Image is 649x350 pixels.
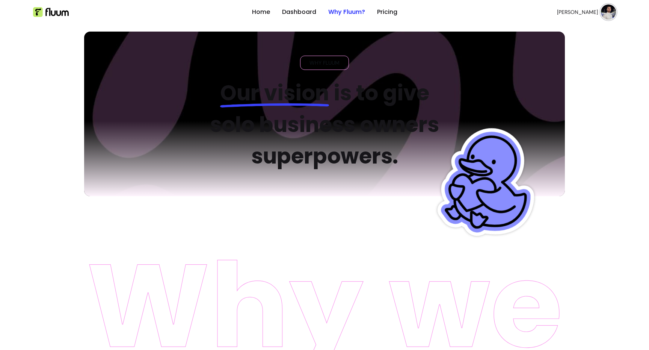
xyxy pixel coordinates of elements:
button: avatar[PERSON_NAME] [557,5,616,20]
a: Dashboard [282,8,316,17]
img: Fluum Duck sticker [431,109,549,257]
a: Why Fluum? [328,8,365,17]
a: Pricing [377,8,397,17]
img: Fluum Logo [33,7,69,17]
span: WHY FLUUM [306,59,343,67]
a: Home [252,8,270,17]
h2: is to give solo business owners superpowers. [198,77,452,172]
span: [PERSON_NAME] [557,8,598,16]
img: avatar [601,5,616,20]
span: Our vision [220,78,329,108]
